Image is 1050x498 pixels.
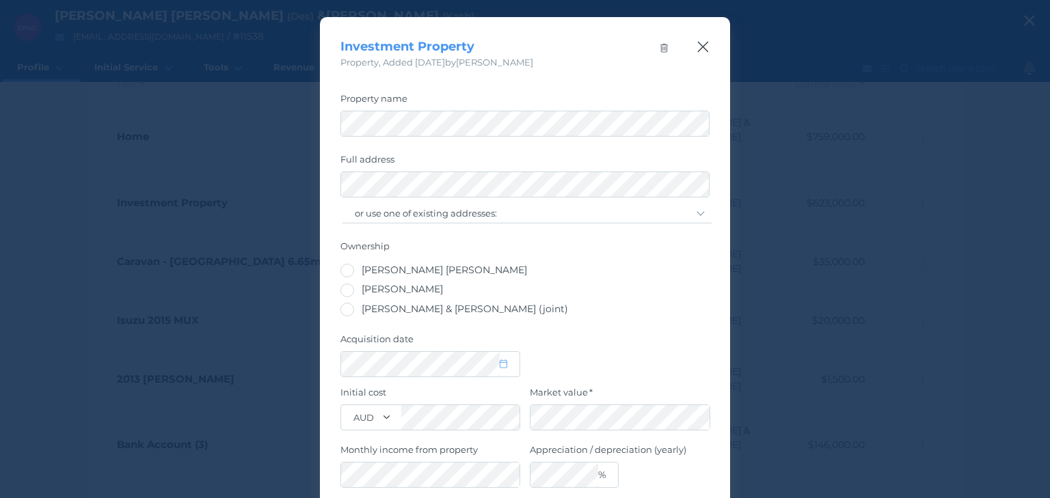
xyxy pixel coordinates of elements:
label: Acquisition date [340,333,520,351]
span: [PERSON_NAME] [PERSON_NAME] [362,264,527,276]
label: Monthly income from property [340,444,520,462]
label: Ownership [340,240,710,258]
label: Property name [340,93,710,111]
label: Market value [530,387,710,404]
span: Investment Property [340,39,474,54]
span: Property , Added [DATE] by [PERSON_NAME] [340,57,533,68]
label: Initial cost [340,387,520,404]
label: Appreciation / depreciation (yearly) [530,444,710,462]
span: [PERSON_NAME] & [PERSON_NAME] (joint) [362,303,568,315]
span: [PERSON_NAME] [362,283,443,295]
span: % [598,469,619,481]
label: Full address [340,154,710,171]
button: Close [697,38,710,56]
